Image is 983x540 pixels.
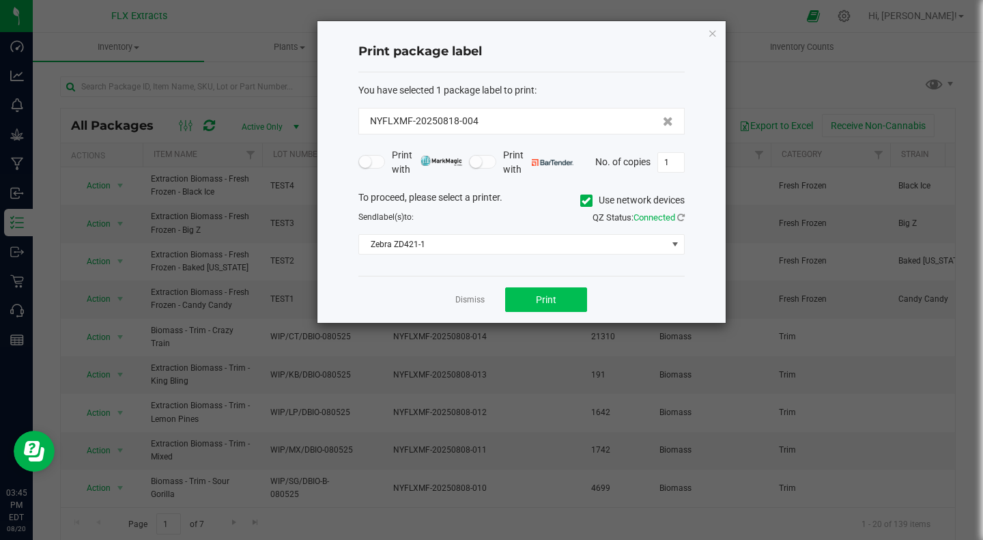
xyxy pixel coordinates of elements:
[455,294,485,306] a: Dismiss
[633,212,675,223] span: Connected
[370,114,479,128] span: NYFLXMF-20250818-004
[358,85,535,96] span: You have selected 1 package label to print
[536,294,556,305] span: Print
[593,212,685,223] span: QZ Status:
[359,235,667,254] span: Zebra ZD421-1
[358,43,685,61] h4: Print package label
[421,156,462,166] img: mark_magic_cybra.png
[358,212,414,222] span: Send to:
[14,431,55,472] iframe: Resource center
[348,190,695,211] div: To proceed, please select a printer.
[532,159,573,166] img: bartender.png
[503,148,573,177] span: Print with
[392,148,462,177] span: Print with
[580,193,685,208] label: Use network devices
[595,156,651,167] span: No. of copies
[358,83,685,98] div: :
[505,287,587,312] button: Print
[377,212,404,222] span: label(s)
